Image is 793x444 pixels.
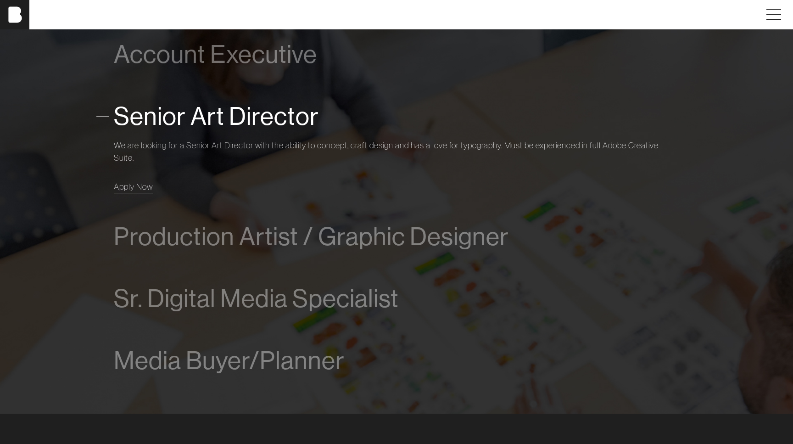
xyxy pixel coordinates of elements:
[114,285,399,313] span: Sr. Digital Media Specialist
[114,223,509,251] span: Production Artist / Graphic Designer
[114,347,345,375] span: Media Buyer/Planner
[114,40,317,68] span: Account Executive
[114,139,679,164] p: We are looking for a Senior Art Director with the ability to concept, craft design and has a love...
[114,181,153,192] span: Apply Now
[114,180,153,193] a: Apply Now
[114,102,319,130] span: Senior Art Director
